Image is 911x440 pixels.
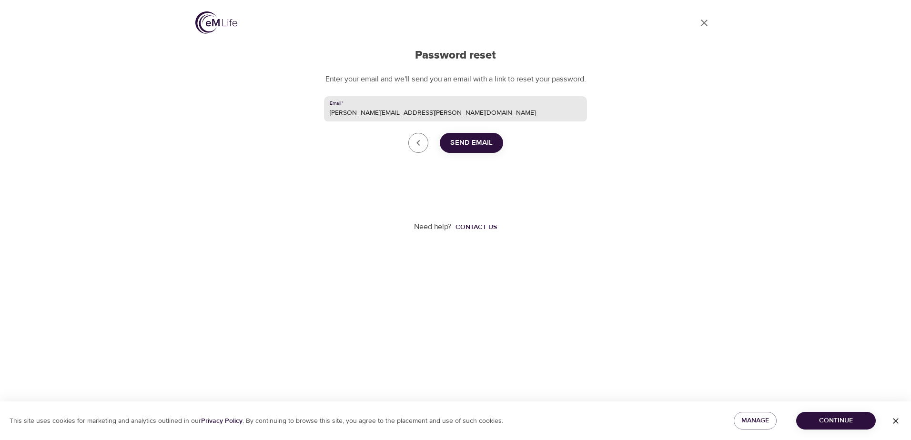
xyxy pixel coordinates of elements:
[195,11,237,34] img: logo
[440,133,503,153] button: Send Email
[741,415,769,427] span: Manage
[796,412,876,430] button: Continue
[450,137,493,149] span: Send Email
[452,222,497,232] a: Contact us
[804,415,868,427] span: Continue
[324,74,587,85] p: Enter your email and we'll send you an email with a link to reset your password.
[734,412,777,430] button: Manage
[414,221,452,232] p: Need help?
[324,49,587,62] h2: Password reset
[408,133,428,153] a: close
[201,417,243,425] a: Privacy Policy
[455,222,497,232] div: Contact us
[693,11,716,34] a: close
